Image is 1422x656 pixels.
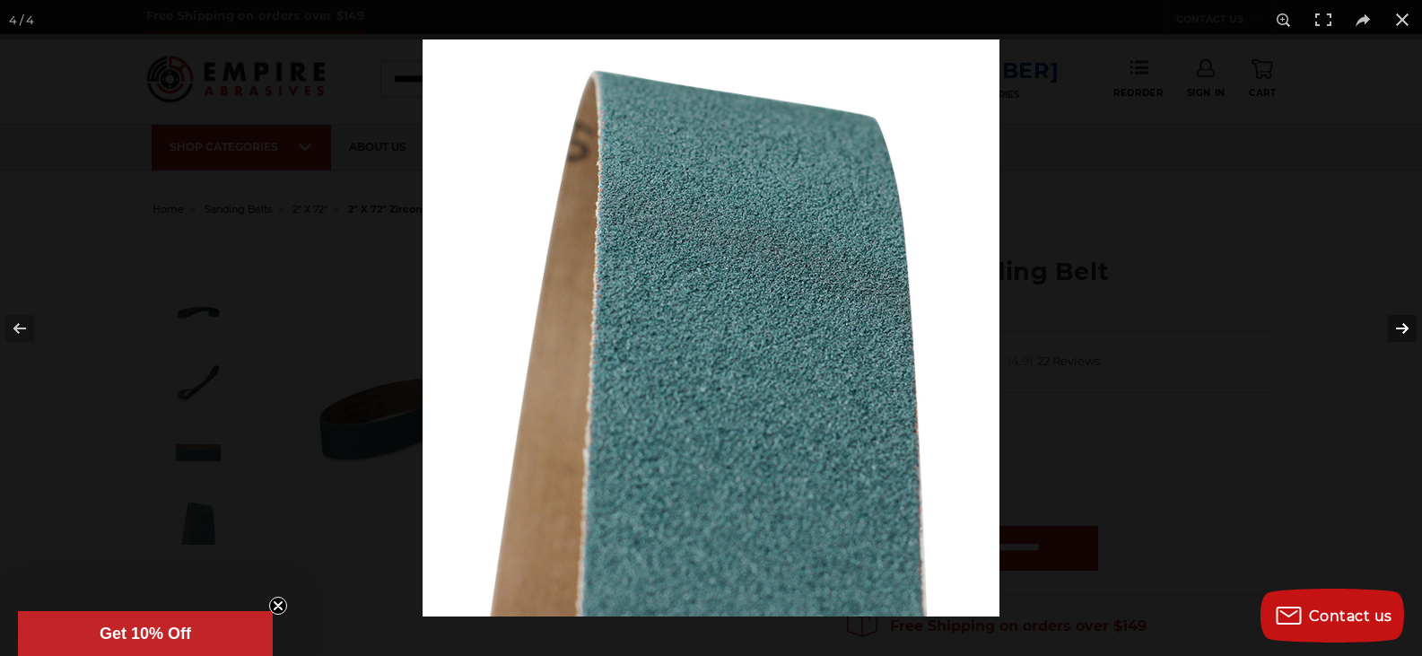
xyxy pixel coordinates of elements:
[1359,284,1422,373] button: Next (arrow right)
[423,39,999,617] img: 2_x_72_Zirconia_Sanding_Belt_-4__78925.1586540756.jpg
[18,611,273,656] div: Get 10% OffClose teaser
[1309,608,1392,625] span: Contact us
[269,597,287,615] button: Close teaser
[100,625,191,643] span: Get 10% Off
[1261,589,1404,643] button: Contact us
